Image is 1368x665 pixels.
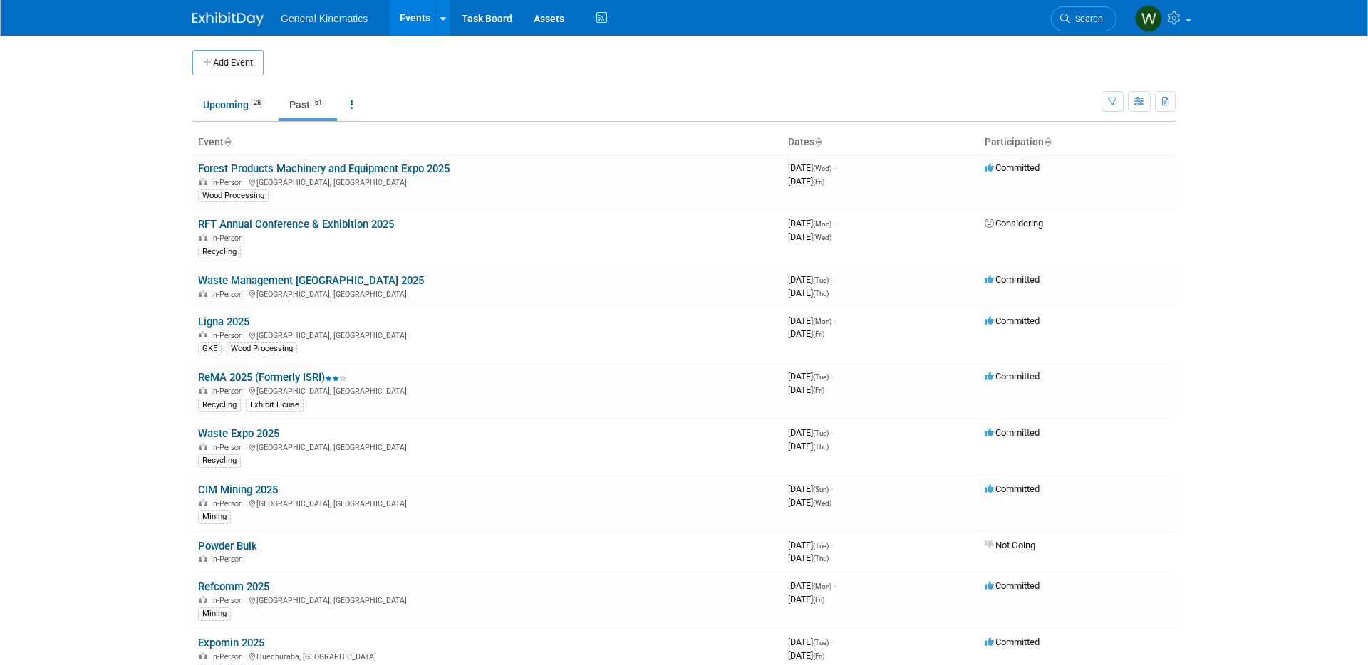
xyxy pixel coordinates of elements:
th: Event [192,130,782,155]
th: Dates [782,130,979,155]
span: [DATE] [788,384,824,395]
div: Wood Processing [227,342,297,355]
span: [DATE] [788,315,836,326]
span: Considering [985,218,1043,229]
img: In-Person Event [199,178,207,185]
span: [DATE] [788,231,831,242]
span: In-Person [211,387,247,396]
span: - [831,483,833,494]
span: [DATE] [788,218,836,229]
span: In-Person [211,596,247,605]
span: (Wed) [813,499,831,507]
a: Expomin 2025 [198,637,264,649]
span: - [831,540,833,550]
a: Search [1051,6,1116,31]
span: In-Person [211,290,247,299]
span: (Thu) [813,555,829,562]
div: Recycling [198,246,241,258]
span: (Fri) [813,330,824,338]
span: Committed [985,315,1040,326]
span: In-Person [211,178,247,187]
a: Sort by Event Name [224,136,231,147]
span: [DATE] [788,540,833,550]
span: 28 [249,98,265,108]
span: - [834,580,836,591]
span: In-Person [211,331,247,340]
a: ReMA 2025 (Formerly ISRI) [198,371,346,384]
a: Ligna 2025 [198,315,249,328]
img: In-Person Event [199,331,207,338]
span: Committed [985,162,1040,173]
span: [DATE] [788,594,824,604]
div: Huechuraba, [GEOGRAPHIC_DATA] [198,650,777,661]
a: Powder Bulk [198,540,257,553]
span: [DATE] [788,441,829,451]
span: [DATE] [788,497,831,508]
div: [GEOGRAPHIC_DATA], [GEOGRAPHIC_DATA] [198,329,777,340]
span: - [831,371,833,382]
span: Committed [985,274,1040,285]
div: Recycling [198,454,241,467]
div: [GEOGRAPHIC_DATA], [GEOGRAPHIC_DATA] [198,497,777,508]
th: Participation [979,130,1176,155]
span: (Thu) [813,290,829,298]
span: - [831,637,833,647]
span: [DATE] [788,650,824,661]
img: Whitney Swanson [1135,5,1162,32]
a: Sort by Participation Type [1044,136,1051,147]
div: Recycling [198,399,241,412]
img: In-Person Event [199,387,207,394]
span: (Tue) [813,276,829,284]
span: [DATE] [788,580,836,591]
span: [DATE] [788,553,829,563]
span: (Mon) [813,582,831,590]
span: - [831,427,833,438]
span: In-Person [211,499,247,508]
div: [GEOGRAPHIC_DATA], [GEOGRAPHIC_DATA] [198,176,777,187]
span: (Thu) [813,443,829,451]
img: In-Person Event [199,443,207,450]
span: (Mon) [813,318,831,325]
span: In-Person [211,443,247,452]
div: [GEOGRAPHIC_DATA], [GEOGRAPHIC_DATA] [198,594,777,605]
img: In-Person Event [199,234,207,241]
span: (Fri) [813,596,824,604]
span: [DATE] [788,328,824,339]
div: Mining [198,510,231,523]
span: [DATE] [788,274,833,285]
img: In-Person Event [199,555,207,562]
span: In-Person [211,555,247,564]
span: [DATE] [788,483,833,494]
span: General Kinematics [281,13,368,24]
span: (Tue) [813,373,829,381]
span: Committed [985,371,1040,382]
span: [DATE] [788,176,824,187]
span: (Tue) [813,429,829,437]
div: Mining [198,607,231,620]
span: Committed [985,483,1040,494]
a: Upcoming28 [192,91,276,118]
img: In-Person Event [199,596,207,603]
span: - [831,274,833,285]
img: ExhibitDay [192,12,264,26]
span: - [834,162,836,173]
span: (Tue) [813,639,829,646]
span: Not Going [985,540,1035,550]
div: Wood Processing [198,189,269,202]
span: In-Person [211,652,247,661]
a: Waste Management [GEOGRAPHIC_DATA] 2025 [198,274,424,287]
span: In-Person [211,234,247,243]
span: Committed [985,427,1040,438]
img: In-Person Event [199,499,207,506]
span: [DATE] [788,371,833,382]
div: Exhibit House [246,399,304,412]
span: [DATE] [788,637,833,647]
div: [GEOGRAPHIC_DATA], [GEOGRAPHIC_DATA] [198,384,777,396]
span: (Mon) [813,220,831,228]
span: (Tue) [813,542,829,550]
a: RFT Annual Conference & Exhibition 2025 [198,218,394,231]
a: Refcomm 2025 [198,580,269,593]
span: [DATE] [788,288,829,298]
span: Committed [985,637,1040,647]
button: Add Event [192,50,264,75]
